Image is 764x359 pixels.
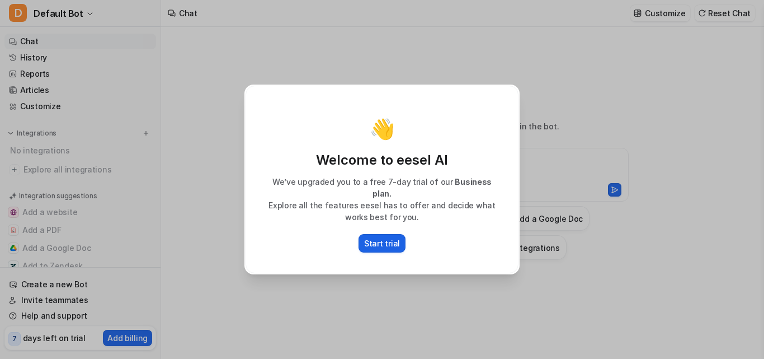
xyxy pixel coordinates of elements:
[257,176,507,199] p: We’ve upgraded you to a free 7-day trial of our
[257,199,507,223] p: Explore all the features eesel has to offer and decide what works best for you.
[257,151,507,169] p: Welcome to eesel AI
[359,234,405,253] button: Start trial
[370,118,395,140] p: 👋
[364,237,400,249] p: Start trial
